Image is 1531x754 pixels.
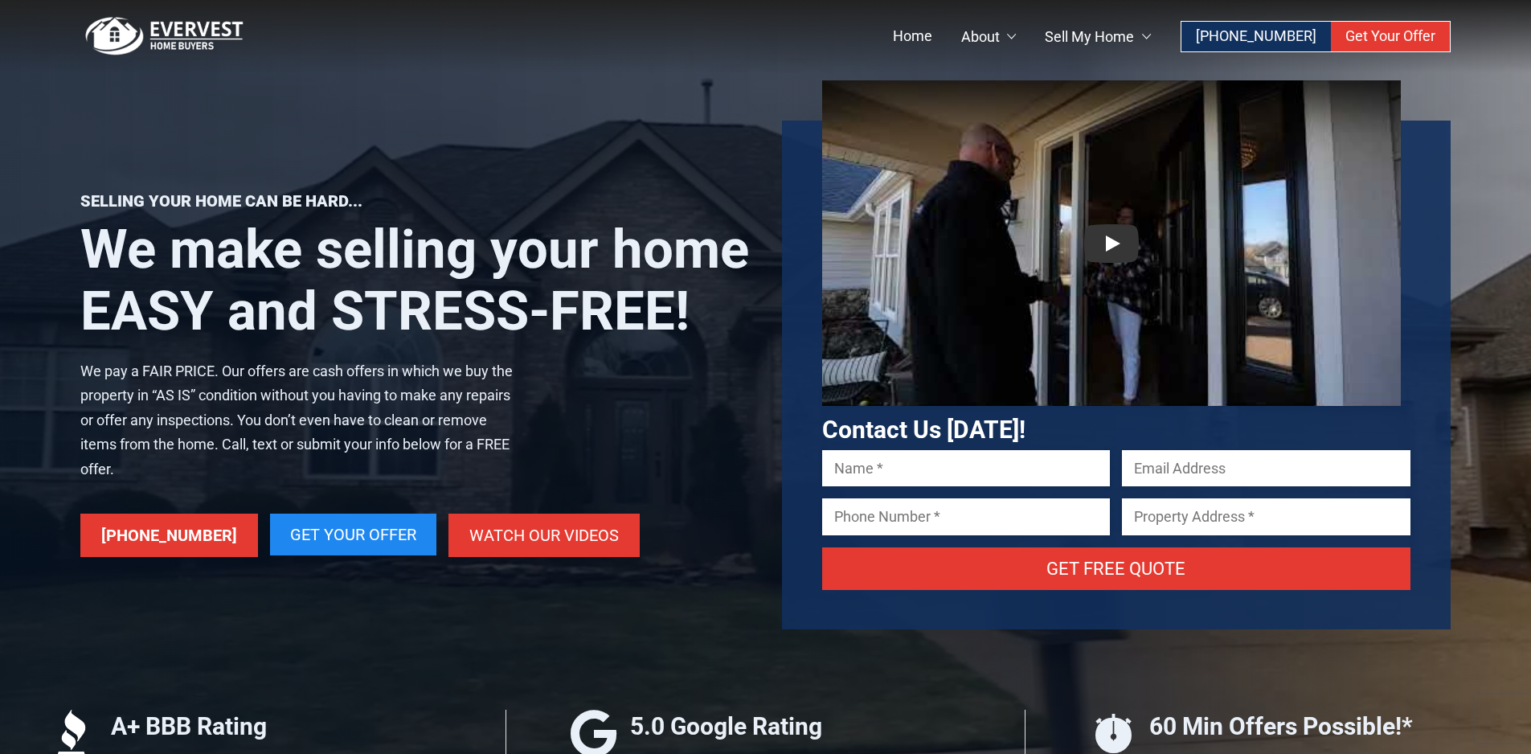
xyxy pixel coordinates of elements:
[1196,27,1316,44] span: [PHONE_NUMBER]
[448,514,640,557] a: Watch Our Videos
[1149,710,1480,744] h4: 60 Min Offers Possible!*
[80,359,526,482] p: We pay a FAIR PRICE. Our offers are cash offers in which we buy the property in “AS IS” condition...
[1122,450,1410,486] input: Email Address
[80,514,258,557] a: [PHONE_NUMBER]
[822,450,1111,486] input: Name *
[822,416,1411,445] h3: Contact Us [DATE]!
[101,526,237,545] span: [PHONE_NUMBER]
[822,498,1111,535] input: Phone Number *
[947,22,1031,51] a: About
[80,219,750,342] h1: We make selling your home EASY and STRESS-FREE!
[1331,22,1450,51] a: Get Your Offer
[1030,22,1165,51] a: Sell My Home
[878,22,947,51] a: Home
[80,192,750,211] p: Selling your home can be hard...
[822,450,1411,609] form: Contact form
[1181,22,1331,51] a: [PHONE_NUMBER]
[80,16,249,56] img: logo.png
[270,514,436,555] a: Get Your Offer
[822,547,1411,590] input: Get Free Quote
[1122,498,1410,535] input: Property Address *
